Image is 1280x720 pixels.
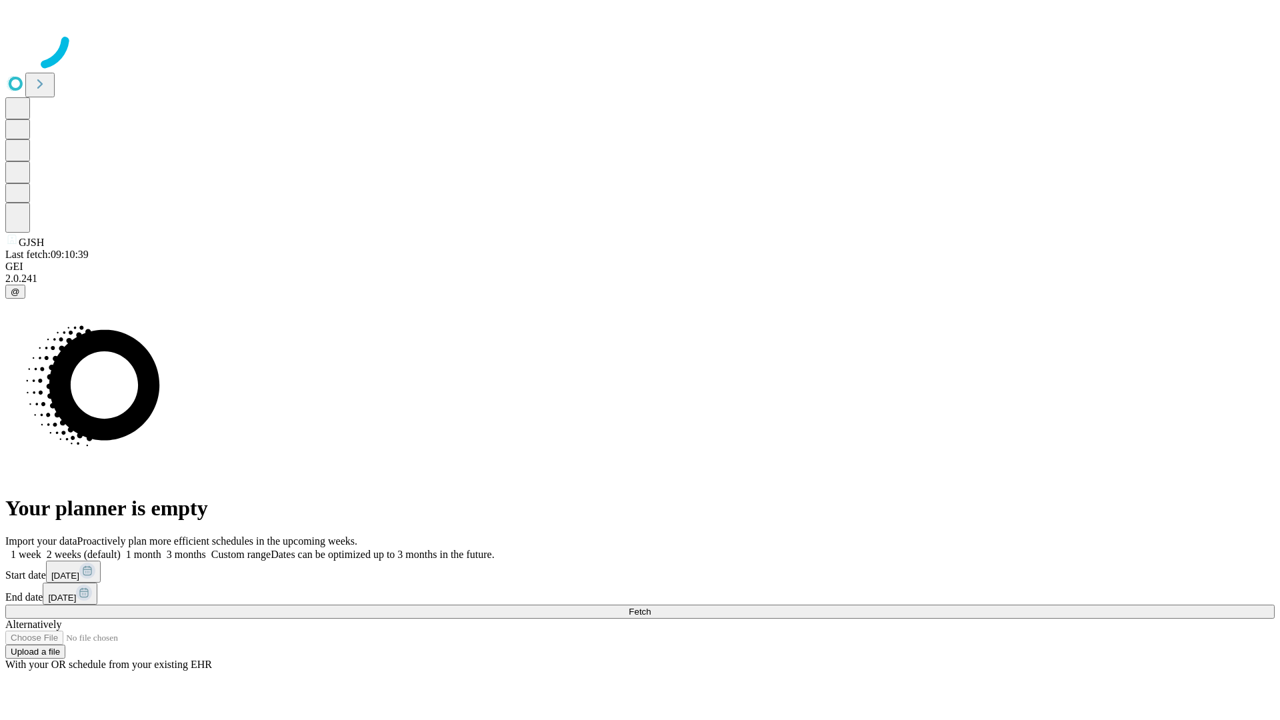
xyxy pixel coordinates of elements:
[126,549,161,560] span: 1 month
[5,561,1275,583] div: Start date
[5,261,1275,273] div: GEI
[5,496,1275,521] h1: Your planner is empty
[5,249,89,260] span: Last fetch: 09:10:39
[43,583,97,605] button: [DATE]
[5,583,1275,605] div: End date
[5,285,25,299] button: @
[629,607,651,617] span: Fetch
[47,549,121,560] span: 2 weeks (default)
[5,605,1275,619] button: Fetch
[5,273,1275,285] div: 2.0.241
[5,659,212,670] span: With your OR schedule from your existing EHR
[77,535,357,547] span: Proactively plan more efficient schedules in the upcoming weeks.
[51,571,79,581] span: [DATE]
[11,549,41,560] span: 1 week
[48,593,76,603] span: [DATE]
[46,561,101,583] button: [DATE]
[19,237,44,248] span: GJSH
[167,549,206,560] span: 3 months
[5,645,65,659] button: Upload a file
[5,619,61,630] span: Alternatively
[5,535,77,547] span: Import your data
[11,287,20,297] span: @
[211,549,271,560] span: Custom range
[271,549,494,560] span: Dates can be optimized up to 3 months in the future.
